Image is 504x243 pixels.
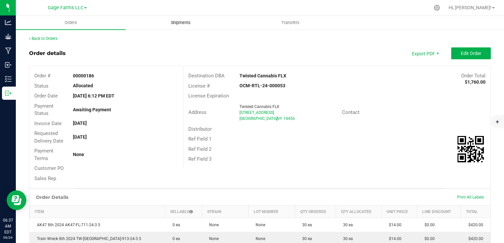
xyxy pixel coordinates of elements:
span: None [252,223,265,227]
inline-svg: Inventory [5,76,12,82]
span: Destination DBA [188,73,225,79]
span: [STREET_ADDRESS] [239,110,274,115]
span: Status [34,83,48,89]
span: Order Date [34,93,58,99]
strong: None [73,152,84,157]
span: Edit Order [461,51,481,56]
span: , [276,116,277,121]
strong: $1,760.00 [465,79,486,85]
span: 0 ea [169,223,180,227]
span: Ref Field 2 [188,146,211,152]
span: Customer PO [34,165,64,171]
strong: 00000186 [73,73,94,78]
a: Back to Orders [29,36,57,41]
strong: [DATE] 6:12 PM EDT [73,93,114,98]
span: Order Total [461,73,486,79]
span: Distributor [188,126,212,132]
th: Unit Price [382,206,417,218]
qrcode: 00000186 [457,136,484,162]
span: AK47 8th 2024 AK47-FL-711-24-3.5 [34,223,100,227]
span: None [206,236,219,241]
span: Address [188,109,206,115]
span: Ref Field 1 [188,136,211,142]
a: Orders [16,16,126,30]
span: None [206,223,219,227]
inline-svg: Inbound [5,62,12,68]
span: $0.00 [421,223,435,227]
span: Shipments [162,20,200,26]
span: 30 ea [299,223,312,227]
th: Lot Number [248,206,295,218]
inline-svg: Outbound [5,90,12,96]
span: Orders [56,20,86,26]
strong: Allocated [73,83,93,88]
p: 06:37 AM EDT [3,217,13,235]
span: [GEOGRAPHIC_DATA] [239,116,277,121]
span: Order # [34,73,50,79]
button: Edit Order [451,47,491,59]
span: Payment Status [34,103,53,117]
span: 30 ea [340,236,353,241]
span: Print All Labels [457,195,484,200]
strong: Twisted Cannabis FLX [239,73,286,78]
th: Sellable [165,206,202,218]
strong: [DATE] [73,121,87,126]
th: Strain [202,206,248,218]
span: $0.00 [421,236,435,241]
span: 0 ea [169,236,180,241]
span: Requested Delivery Date [34,130,63,144]
th: Item [30,206,165,218]
span: $420.00 [465,236,483,241]
span: Train Wreck 8th 2024 TW-[GEOGRAPHIC_DATA]-913-24-3.5 [34,236,141,241]
span: NY [277,116,282,121]
inline-svg: Analytics [5,19,12,26]
span: Payment Terms [34,148,53,161]
a: Shipments [126,16,236,30]
span: 14456 [283,116,295,121]
p: 09/24 [3,235,13,240]
span: Contact [342,109,360,115]
th: Line Discount [417,206,461,218]
span: License Expiration [188,93,229,99]
span: 30 ea [299,236,312,241]
span: $420.00 [465,223,483,227]
span: License # [188,83,210,89]
div: Manage settings [433,5,441,11]
span: 30 ea [340,223,353,227]
th: Qty Allocated [336,206,382,218]
span: $14.00 [386,223,401,227]
span: Hi, [PERSON_NAME]! [449,5,491,10]
th: Total [461,206,490,218]
inline-svg: Manufacturing [5,47,12,54]
span: Sales Rep [34,175,56,181]
strong: OCM-RTL-24-000053 [239,83,285,88]
span: Gage Farms LLC [48,5,83,11]
h1: Order Details [36,195,68,200]
th: Qty Ordered [295,206,336,218]
span: Transfers [272,20,308,26]
li: Export PDF [405,47,445,59]
span: Ref Field 3 [188,156,211,162]
div: Order details [29,49,66,57]
strong: Awaiting Payment [73,107,111,112]
img: Scan me! [457,136,484,162]
span: None [252,236,265,241]
iframe: Resource center [7,190,26,210]
a: Transfers [236,16,345,30]
span: Invoice Date [34,121,62,126]
inline-svg: Grow [5,33,12,40]
span: Twisted Cannabis FLX [239,104,279,109]
strong: [DATE] [73,134,87,140]
span: $14.00 [386,236,401,241]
